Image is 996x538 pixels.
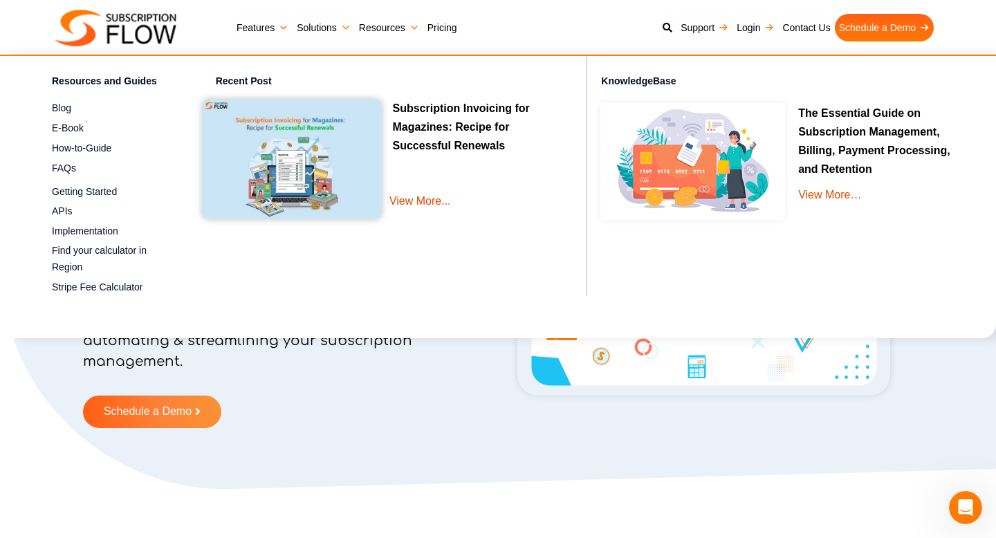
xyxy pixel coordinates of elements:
[798,104,961,179] p: The Essential Guide on Subscription Management, Billing, Payment Processing, and Retention
[949,491,982,524] iframe: Intercom live chat
[423,14,461,41] a: Pricing
[293,14,355,41] a: Solutions
[52,120,167,136] a: E-Book
[594,97,791,227] img: Online-recurring-Billing-software
[732,14,778,41] a: Login
[52,121,84,136] span: E-Book
[52,279,167,296] a: Stripe Fee Calculator
[52,243,167,276] a: Find your calculator in Region
[104,406,192,418] span: Schedule a Demo
[52,160,167,176] a: FAQs
[52,185,117,199] span: Getting Started
[52,101,71,115] span: Blog
[676,14,732,41] a: Support
[52,141,111,156] span: How-to-Guide
[392,102,529,156] a: Subscription Invoicing for Magazines: Recipe for Successful Renewals
[232,14,293,41] a: Features
[52,73,167,93] h4: Resources and Guides
[202,99,382,219] img: Subscription Invoicing for Magazines
[52,161,76,176] span: FAQs
[216,73,577,93] h4: Recent Post
[52,224,118,239] span: Implementation
[83,396,221,428] a: Schedule a Demo
[389,192,562,231] a: View More...
[778,14,834,41] a: Contact Us
[52,204,73,219] span: APIs
[52,223,167,239] a: Implementation
[798,189,861,201] a: View More…
[52,100,167,117] a: Blog
[52,140,167,156] a: How-to-Guide
[835,14,934,41] a: Schedule a Demo
[52,183,167,200] a: Getting Started
[601,66,982,97] h4: KnowledgeBase
[52,203,167,220] a: APIs
[355,14,423,41] a: Resources
[55,10,176,46] img: Subscriptionflow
